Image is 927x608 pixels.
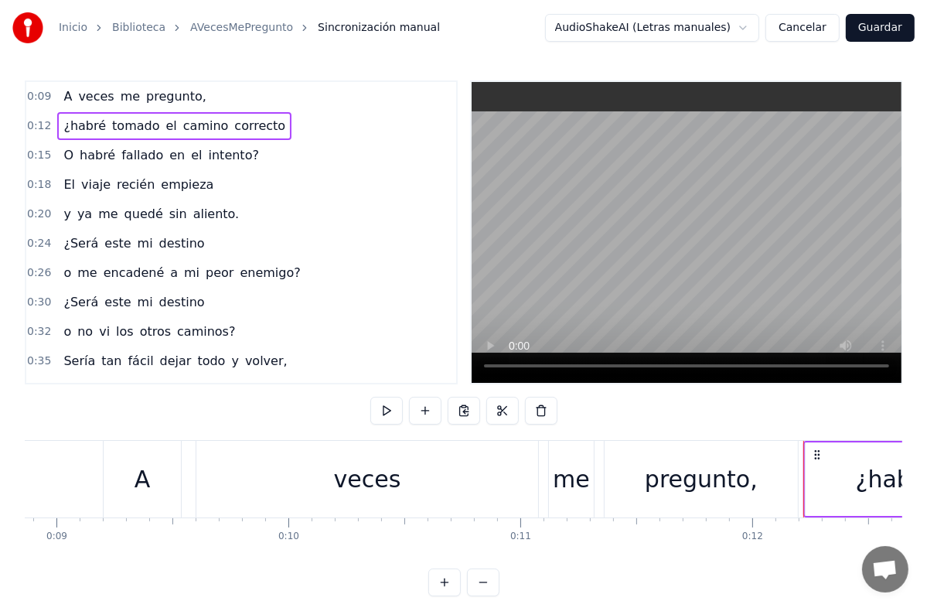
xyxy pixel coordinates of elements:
span: ¿habré [62,117,107,135]
a: AVecesMePregunto [190,20,293,36]
span: o [62,323,73,340]
span: los [114,323,135,340]
span: volver, [244,352,289,370]
span: hay [188,381,213,399]
span: 0:20 [27,207,51,222]
span: mi [182,264,201,282]
span: intento? [207,146,261,164]
nav: breadcrumb [59,20,440,36]
span: peor [204,264,235,282]
div: 0:10 [278,531,299,543]
span: Sincronización manual [318,20,440,36]
img: youka [12,12,43,43]
div: 0:12 [742,531,763,543]
span: todo [196,352,227,370]
span: en [168,146,186,164]
a: Biblioteca [112,20,165,36]
button: Guardar [846,14,915,42]
span: la [117,381,131,399]
span: otros [138,323,172,340]
span: 0:18 [27,177,51,193]
div: 0:09 [46,531,67,543]
span: enemigo? [238,264,302,282]
span: Pero [62,381,92,399]
span: fallado [120,146,165,164]
span: 0:30 [27,295,51,310]
span: o [62,264,73,282]
div: pregunto, [645,462,758,497]
span: quedé [123,205,165,223]
span: O [62,146,75,164]
div: A [135,462,151,497]
span: no [76,323,94,340]
span: y [62,205,72,223]
span: destino [158,234,206,252]
span: 0:09 [27,89,51,104]
span: destino [158,293,206,311]
span: sin [168,205,189,223]
span: Sería [62,352,97,370]
span: no [167,381,186,399]
span: 0:35 [27,354,51,369]
span: pregunto, [145,87,208,105]
span: y [230,352,240,370]
span: vi [97,323,111,340]
span: habré [78,146,117,164]
span: 0:24 [27,236,51,251]
span: camino [182,117,230,135]
a: Inicio [59,20,87,36]
span: el [165,117,179,135]
span: El [62,176,77,193]
span: 0:15 [27,148,51,163]
span: este [103,234,132,252]
span: dejar [158,352,193,370]
span: vida [135,381,164,399]
span: en [95,381,114,399]
span: aliento. [192,205,241,223]
span: ¿Será [62,234,100,252]
span: ¿Será [62,293,100,311]
span: caminos? [176,323,237,340]
button: Cancelar [765,14,840,42]
span: correcto [233,117,287,135]
span: 0:12 [27,118,51,134]
span: el [189,146,203,164]
span: encadené [102,264,166,282]
div: me [553,462,590,497]
span: 0:26 [27,265,51,281]
span: ya [76,205,94,223]
span: A [62,87,73,105]
span: a [169,264,179,282]
span: me [119,87,141,105]
div: Chat abierto [862,546,908,593]
span: tan [100,352,123,370]
span: fácil [127,352,155,370]
span: viaje [80,176,112,193]
span: veces [77,87,115,105]
div: veces [334,462,401,497]
span: este [103,293,132,311]
span: mi [136,234,155,252]
span: mi [136,293,155,311]
span: recién [115,176,156,193]
span: replay. [217,381,261,399]
span: tomado [111,117,161,135]
span: empieza [159,176,215,193]
span: 0:32 [27,324,51,340]
div: 0:11 [510,531,531,543]
span: me [97,205,119,223]
span: me [76,264,98,282]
